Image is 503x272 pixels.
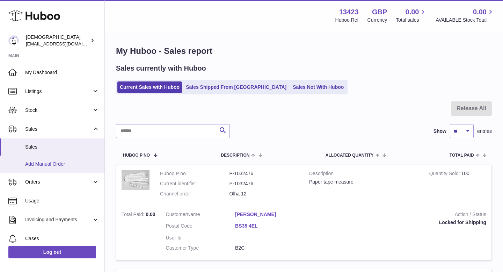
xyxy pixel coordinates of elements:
[160,180,229,187] dt: Current identifier
[335,17,359,23] div: Huboo Ref
[372,7,387,17] strong: GBP
[8,246,96,258] a: Log out
[160,191,229,197] dt: Channel order
[235,245,305,251] dd: B2C
[221,153,249,158] span: Description
[25,144,99,150] span: Sales
[315,219,486,226] div: Locked for Shipping
[477,128,492,135] span: entries
[26,41,103,46] span: [EMAIL_ADDRESS][DOMAIN_NAME]
[429,171,461,178] strong: Quantity Sold
[8,35,19,46] img: olgazyuz@outlook.com
[166,245,235,251] dt: Customer Type
[473,7,487,17] span: 0.00
[183,81,289,93] a: Sales Shipped From [GEOGRAPHIC_DATA]
[117,81,182,93] a: Current Sales with Huboo
[235,223,305,229] a: BS35 4EL
[433,128,446,135] label: Show
[25,107,92,114] span: Stock
[424,165,491,206] td: 100
[25,88,92,95] span: Listings
[122,170,150,190] img: 1739881904.png
[396,7,427,23] a: 0.00 Total sales
[229,170,299,177] dd: P-1032476
[160,170,229,177] dt: Huboo P no
[166,212,187,217] span: Customer
[309,179,419,185] div: Paper tape measure
[235,211,305,218] a: [PERSON_NAME]
[123,153,150,158] span: Huboo P no
[26,34,89,47] div: [DEMOGRAPHIC_DATA]
[309,170,419,179] strong: Description
[25,216,92,223] span: Invoicing and Payments
[116,64,206,73] h2: Sales currently with Huboo
[396,17,427,23] span: Total sales
[146,212,155,217] span: 0.00
[25,126,92,133] span: Sales
[166,223,235,231] dt: Postal Code
[25,69,99,76] span: My Dashboard
[25,235,99,242] span: Cases
[229,191,299,197] dd: Olha 12
[116,45,492,57] h1: My Huboo - Sales report
[229,180,299,187] dd: P-1032476
[290,81,346,93] a: Sales Not With Huboo
[367,17,387,23] div: Currency
[315,211,486,220] strong: Action / Status
[25,179,92,185] span: Orders
[326,153,374,158] span: ALLOCATED Quantity
[25,198,99,204] span: Usage
[436,17,495,23] span: AVAILABLE Stock Total
[25,161,99,167] span: Add Manual Order
[166,235,235,241] dt: User Id
[339,7,359,17] strong: 13423
[122,212,146,219] strong: Total Paid
[406,7,419,17] span: 0.00
[166,211,235,220] dt: Name
[436,7,495,23] a: 0.00 AVAILABLE Stock Total
[450,153,474,158] span: Total paid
